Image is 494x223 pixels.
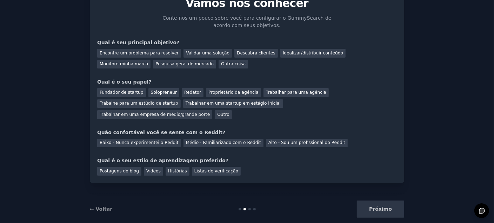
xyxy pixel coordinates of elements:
[100,101,178,106] font: Trabalhe para um estúdio de startup
[155,61,214,66] font: Pesquisa geral de mercado
[186,101,281,106] font: Trabalhar em uma startup em estágio inicial
[217,112,229,117] font: Outro
[90,206,112,212] a: ← Voltar
[100,112,210,117] font: Trabalhar em uma empresa de médio/grande porte
[186,51,229,55] font: Validar uma solução
[97,79,151,85] font: Qual é o seu papel?
[268,140,345,145] font: Alto - Sou um profissional do Reddit
[97,158,228,163] font: Qual é o seu estilo de aprendizagem preferido?
[237,51,275,55] font: Descubra clientes
[208,90,259,95] font: Proprietário da agência
[100,51,179,55] font: Encontre um problema para resolver
[186,140,261,145] font: Médio - Familiarizado com o Reddit
[100,61,148,66] font: Monitore minha marca
[266,90,326,95] font: Trabalhar para uma agência
[162,15,331,28] font: Conte-nos um pouco sobre você para configurar o GummySearch de acordo com seus objetivos.
[194,169,238,173] font: Listas de verificação
[100,90,143,95] font: Fundador de startup
[100,140,179,145] font: Baixo - Nunca experimentei o Reddit
[283,51,343,55] font: Idealizar/distribuir conteúdo
[151,90,177,95] font: Solopreneur
[221,61,246,66] font: Outra coisa
[184,90,201,95] font: Redator
[146,169,161,173] font: Vídeos
[97,40,179,45] font: Qual é seu principal objetivo?
[168,169,187,173] font: Histórias
[100,169,139,173] font: Postagens do blog
[97,130,226,135] font: Quão confortável você se sente com o Reddit?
